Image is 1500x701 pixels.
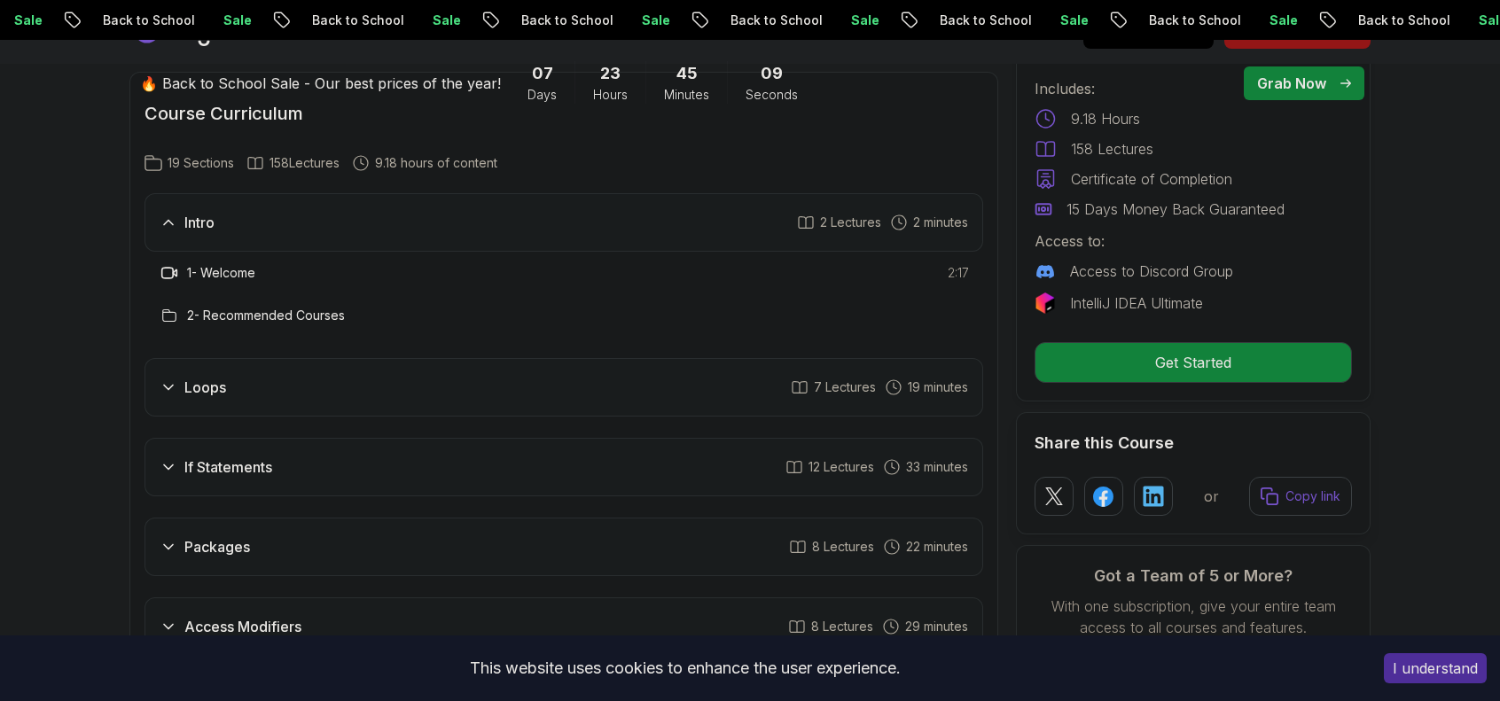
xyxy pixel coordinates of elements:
[814,378,876,396] span: 7 Lectures
[1035,230,1352,252] p: Access to:
[794,12,851,29] p: Sale
[168,154,234,172] span: 19 Sections
[1071,168,1232,190] p: Certificate of Completion
[1204,486,1219,507] p: or
[811,618,873,635] span: 8 Lectures
[145,597,983,656] button: Access Modifiers8 Lectures 29 minutes
[145,193,983,252] button: Intro2 Lectures 2 minutes
[184,212,215,233] h3: Intro
[905,618,968,635] span: 29 minutes
[1285,487,1340,505] p: Copy link
[1070,292,1203,314] p: IntelliJ IDEA Ultimate
[46,12,167,29] p: Back to School
[13,649,1357,688] div: This website uses cookies to enhance the user experience.
[906,538,968,556] span: 22 minutes
[1070,261,1233,282] p: Access to Discord Group
[527,86,557,104] span: Days
[145,358,983,417] button: Loops7 Lectures 19 minutes
[948,264,969,282] span: 2:17
[1066,199,1285,220] p: 15 Days Money Back Guaranteed
[1004,12,1060,29] p: Sale
[1257,73,1326,94] p: Grab Now
[809,458,874,476] span: 12 Lectures
[184,456,272,478] h3: If Statements
[664,86,709,104] span: Minutes
[1035,564,1352,588] h3: Got a Team of 5 or More?
[1035,343,1351,382] p: Get Started
[812,538,874,556] span: 8 Lectures
[184,536,250,557] h3: Packages
[184,377,226,398] h3: Loops
[1071,138,1153,160] p: 158 Lectures
[187,264,255,282] h3: 1 - Welcome
[908,378,968,396] span: 19 minutes
[1035,596,1352,638] p: With one subscription, give your entire team access to all courses and features.
[465,12,585,29] p: Back to School
[913,214,968,231] span: 2 minutes
[532,61,553,86] span: 7 Days
[376,12,433,29] p: Sale
[140,73,501,94] p: 🔥 Back to School Sale - Our best prices of the year!
[585,12,642,29] p: Sale
[761,61,783,86] span: 9 Seconds
[187,307,345,324] h3: 2 - Recommended Courses
[906,458,968,476] span: 33 minutes
[883,12,1004,29] p: Back to School
[255,12,376,29] p: Back to School
[676,61,698,86] span: 45 Minutes
[1422,12,1479,29] p: Sale
[1035,342,1352,383] button: Get Started
[593,86,628,104] span: Hours
[270,154,340,172] span: 158 Lectures
[1301,12,1422,29] p: Back to School
[1384,653,1487,683] button: Accept cookies
[600,61,621,86] span: 23 Hours
[167,12,223,29] p: Sale
[145,438,983,496] button: If Statements12 Lectures 33 minutes
[746,86,798,104] span: Seconds
[1213,12,1270,29] p: Sale
[375,154,497,172] span: 9.18 hours of content
[820,214,881,231] span: 2 Lectures
[184,616,301,637] h3: Access Modifiers
[145,518,983,576] button: Packages8 Lectures 22 minutes
[1035,292,1056,314] img: jetbrains logo
[1249,477,1352,516] button: Copy link
[1035,431,1352,456] h2: Share this Course
[1092,12,1213,29] p: Back to School
[674,12,794,29] p: Back to School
